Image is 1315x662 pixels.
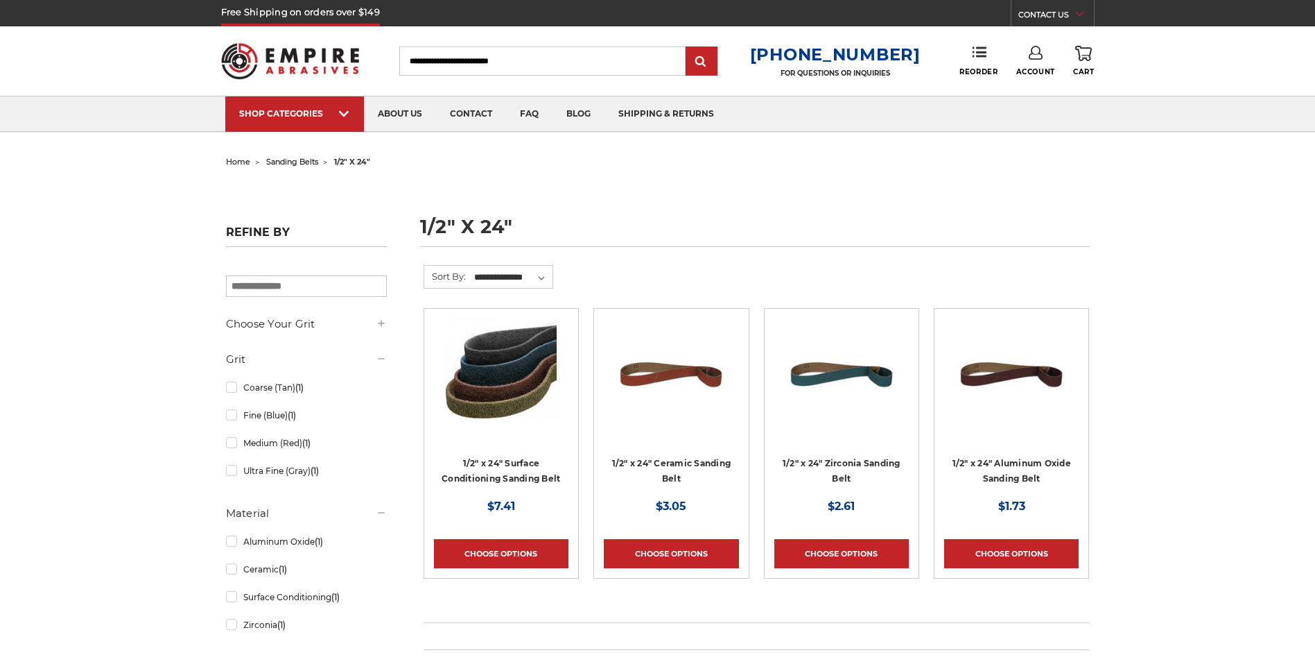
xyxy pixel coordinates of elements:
[656,500,686,513] span: $3.05
[750,69,921,78] p: FOR QUESTIONS OR INQUIRIES
[315,536,323,547] span: (1)
[266,157,318,167] a: sanding belts
[226,585,387,609] a: Surface Conditioning(1)
[420,217,1090,247] h1: 1/2" x 24"
[998,500,1025,513] span: $1.73
[226,459,387,483] a: Ultra Fine (Gray)(1)
[334,157,370,167] span: 1/2" x 24"
[604,96,728,132] a: shipping & returns
[774,319,909,453] a: 1/2" x 24" Zirconia File Belt
[959,67,998,76] span: Reorder
[226,431,387,455] a: Medium (Red)(1)
[442,458,560,484] a: 1/2" x 24" Surface Conditioning Sanding Belt
[226,375,387,400] a: Coarse (Tan)(1)
[1016,67,1055,76] span: Account
[226,613,387,637] a: Zirconia(1)
[226,316,387,332] h5: Choose Your Grit
[226,505,387,522] h5: Material
[1073,46,1094,76] a: Cart
[226,557,387,582] a: Ceramic(1)
[944,539,1079,568] a: Choose Options
[616,319,726,430] img: 1/2" x 24" Ceramic File Belt
[786,319,897,430] img: 1/2" x 24" Zirconia File Belt
[1018,7,1094,26] a: CONTACT US
[279,564,287,575] span: (1)
[434,539,568,568] a: Choose Options
[226,351,387,368] h5: Grit
[688,48,715,76] input: Submit
[552,96,604,132] a: blog
[487,500,515,513] span: $7.41
[1073,67,1094,76] span: Cart
[783,458,900,484] a: 1/2" x 24" Zirconia Sanding Belt
[302,438,311,448] span: (1)
[226,529,387,554] a: Aluminum Oxide(1)
[277,620,286,630] span: (1)
[774,539,909,568] a: Choose Options
[221,34,360,88] img: Empire Abrasives
[436,96,506,132] a: contact
[226,403,387,427] a: Fine (Blue)(1)
[295,382,304,393] span: (1)
[311,466,319,476] span: (1)
[424,266,466,287] label: Sort By:
[959,46,998,76] a: Reorder
[506,96,552,132] a: faq
[434,319,568,453] a: Surface Conditioning Sanding Belts
[828,500,855,513] span: $2.61
[331,592,340,602] span: (1)
[226,226,387,247] h5: Refine by
[944,319,1079,453] a: 1/2" x 24" Aluminum Oxide File Belt
[612,458,731,484] a: 1/2" x 24" Ceramic Sanding Belt
[604,539,738,568] a: Choose Options
[750,44,921,65] a: [PHONE_NUMBER]
[604,319,738,453] a: 1/2" x 24" Ceramic File Belt
[239,108,350,119] div: SHOP CATEGORIES
[472,267,552,288] select: Sort By:
[952,458,1071,484] a: 1/2" x 24" Aluminum Oxide Sanding Belt
[446,319,557,430] img: Surface Conditioning Sanding Belts
[226,157,250,167] a: home
[956,319,1067,430] img: 1/2" x 24" Aluminum Oxide File Belt
[364,96,436,132] a: about us
[288,410,296,421] span: (1)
